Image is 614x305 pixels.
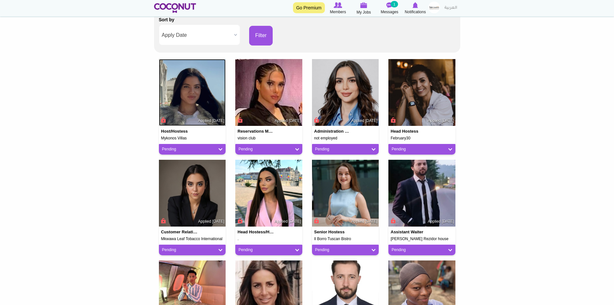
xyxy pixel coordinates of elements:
span: Members [330,9,346,15]
img: Home [154,3,196,13]
span: Connect to Unlock the Profile [160,218,166,224]
img: My Jobs [360,2,367,8]
h5: February30 [391,136,453,140]
a: Pending [239,247,299,253]
img: Sany Shakerian's picture [235,59,302,126]
img: Bianca AneMary Borza's picture [235,160,302,227]
h5: . [238,237,300,241]
a: Notifications Notifications [403,2,428,15]
span: Connect to Unlock the Profile [313,117,319,123]
a: Go Premium [293,2,325,13]
span: Connect to Unlock the Profile [160,117,166,123]
span: Notifications [405,9,426,15]
h5: not employed [314,136,377,140]
h4: Reservations Manager [238,129,275,134]
h4: Assistant waiter [391,230,428,234]
img: Alkisti Gkioule's picture [159,59,226,126]
span: Connect to Unlock the Profile [390,218,395,224]
h4: Senior hostess [314,230,352,234]
a: Messages Messages 1 [377,2,403,15]
h4: Customer relation management [161,230,199,234]
img: Tania Habchi's picture [159,160,226,227]
small: 1 [391,1,398,7]
img: Gaia Bagnulo's picture [312,59,379,126]
img: Luana Ramos's picture [388,59,455,126]
span: Connect to Unlock the Profile [237,218,242,224]
a: Pending [162,147,223,152]
a: Browse Members Members [325,2,351,15]
a: Pending [392,247,452,253]
span: Connect to Unlock the Profile [390,117,395,123]
span: Connect to Unlock the Profile [313,218,319,224]
a: My Jobs My Jobs [351,2,377,15]
h4: Head Hostess [391,129,428,134]
img: Browse Members [334,2,342,8]
h5: vision club [238,136,300,140]
img: Notifications [413,2,418,8]
img: Majid Shah's picture [388,160,455,227]
span: Messages [381,9,398,15]
button: Filter [249,26,273,46]
h5: Il Borro Tuscan Bistro [314,237,377,241]
a: Pending [239,147,299,152]
a: Pending [315,247,376,253]
h5: [PERSON_NAME] Rezidor house [391,237,453,241]
a: Pending [392,147,452,152]
h5: Mykonos Villas [161,136,224,140]
a: Pending [315,147,376,152]
span: My Jobs [356,9,371,15]
h4: Host/Hostess [161,129,199,134]
span: Apply Date [162,25,231,46]
h4: Head Hostess/Hostess [238,230,275,234]
img: Viktoriia Kostiuk's picture [312,160,379,227]
a: Pending [162,247,223,253]
label: Sort by [159,16,174,23]
span: Connect to Unlock the Profile [237,117,242,123]
a: العربية [441,2,460,15]
h5: Mkwawa Leaf Tobacco International [161,237,224,241]
img: Messages [386,2,393,8]
h4: Administration Finance and Control [314,129,352,134]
